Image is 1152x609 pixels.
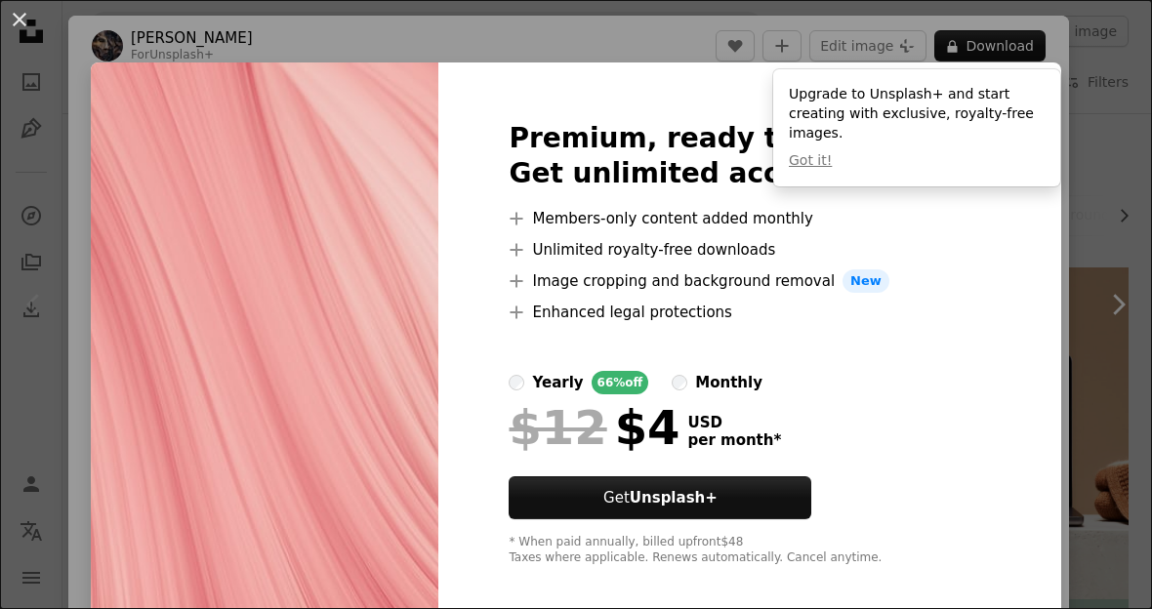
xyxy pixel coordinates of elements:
[630,489,718,507] strong: Unsplash+
[509,301,990,324] li: Enhanced legal protections
[687,431,781,449] span: per month *
[509,402,606,453] span: $12
[509,121,990,191] h2: Premium, ready to use images. Get unlimited access.
[672,375,687,390] input: monthly
[532,371,583,394] div: yearly
[509,269,990,293] li: Image cropping and background removal
[509,402,679,453] div: $4
[687,414,781,431] span: USD
[509,375,524,390] input: yearly66%off
[695,371,762,394] div: monthly
[509,207,990,230] li: Members-only content added monthly
[773,69,1060,186] div: Upgrade to Unsplash+ and start creating with exclusive, royalty-free images.
[509,476,811,519] button: GetUnsplash+
[843,269,889,293] span: New
[509,535,990,566] div: * When paid annually, billed upfront $48 Taxes where applicable. Renews automatically. Cancel any...
[592,371,649,394] div: 66% off
[789,151,832,171] button: Got it!
[509,238,990,262] li: Unlimited royalty-free downloads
